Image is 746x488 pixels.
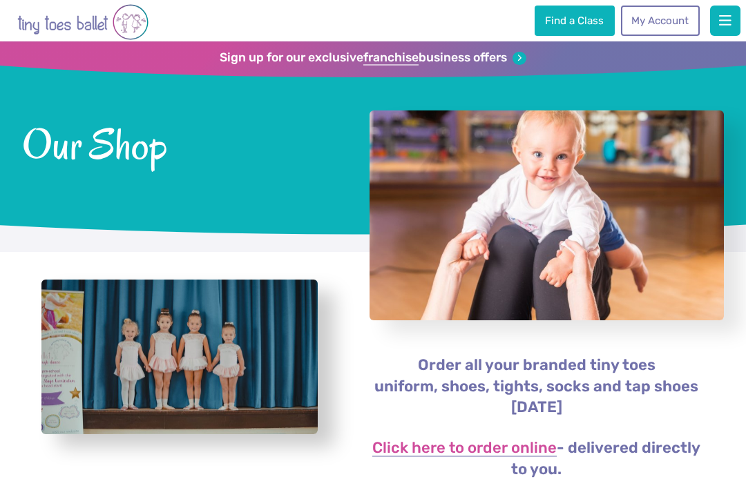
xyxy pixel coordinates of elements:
img: tiny toes ballet [17,3,149,41]
a: My Account [621,6,700,36]
span: Our Shop [22,117,338,168]
a: Sign up for our exclusivefranchisebusiness offers [220,50,526,66]
p: Order all your branded tiny toes uniform, shoes, tights, socks and tap shoes [DATE] [368,355,705,419]
a: View full-size image [41,280,318,435]
a: Click here to order online [372,440,557,457]
p: - delivered directly to you. [368,438,705,480]
strong: franchise [363,50,419,66]
a: Find a Class [535,6,615,36]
